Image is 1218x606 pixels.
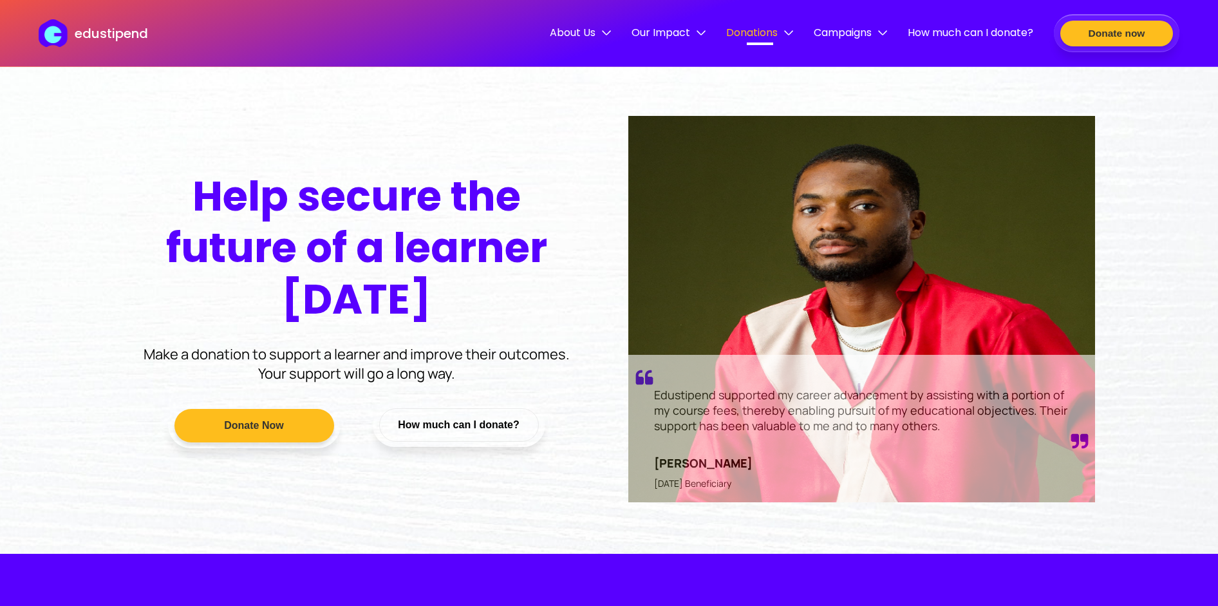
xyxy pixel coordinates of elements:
a: Donate Now [168,402,341,448]
span: Our Impact [632,24,706,41]
span: Campaigns [814,24,887,41]
button: Donate Now [174,409,334,442]
img: down [697,28,706,37]
p: Edustipend supported my career advancement by assisting with a portion of my course fees, thereby... [635,387,1089,433]
p: [DATE] Beneficiary [654,477,731,489]
h1: Help secure the future of a learner [DATE] [123,171,590,325]
a: Donate now [1054,14,1179,52]
p: Make a donation to support a learner and improve their outcomes. Your support will go a long way. [129,345,583,383]
button: Donate now [1060,21,1173,46]
img: quote-icon [1071,433,1089,449]
img: edustipend logo [39,19,73,47]
img: quote-icon [635,368,654,387]
img: beneficiary-quote [628,116,1095,502]
img: down [602,28,611,37]
a: How much can I donate? [908,24,1033,43]
img: down [878,28,887,37]
span: Donations [726,24,793,41]
p: edustipend [75,24,148,43]
img: down [784,28,793,37]
p: [PERSON_NAME] [654,455,753,471]
a: How much can I donate? [373,403,545,447]
span: About Us [550,24,611,41]
a: edustipend logoedustipend [39,19,147,47]
span: How much can I donate? [908,24,1033,41]
button: How much can I donate? [379,408,539,442]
